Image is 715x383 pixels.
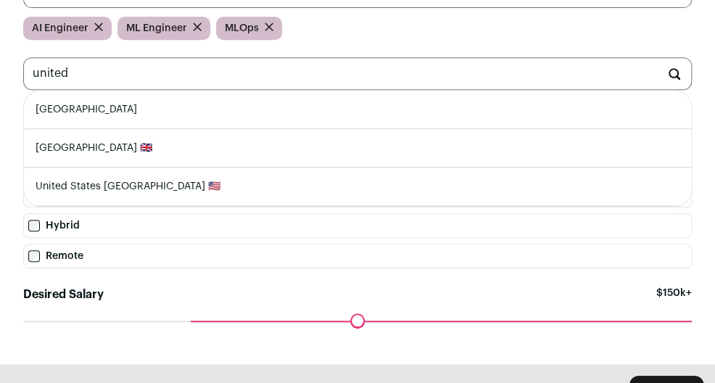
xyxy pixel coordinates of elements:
[225,21,259,36] span: MLOps
[23,213,692,238] label: Hybrid
[656,286,692,321] span: $150k+
[24,91,691,129] li: [GEOGRAPHIC_DATA]
[23,57,692,90] input: Location
[28,250,40,262] input: Remote
[23,244,692,268] label: Remote
[28,220,40,231] input: Hybrid
[23,286,104,303] label: Desired Salary
[24,129,691,168] li: [GEOGRAPHIC_DATA] 🇬🇧
[23,183,692,207] label: Onsite
[32,21,88,36] span: AI Engineer
[24,168,691,206] li: United States [GEOGRAPHIC_DATA] 🇺🇸
[126,21,187,36] span: ML Engineer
